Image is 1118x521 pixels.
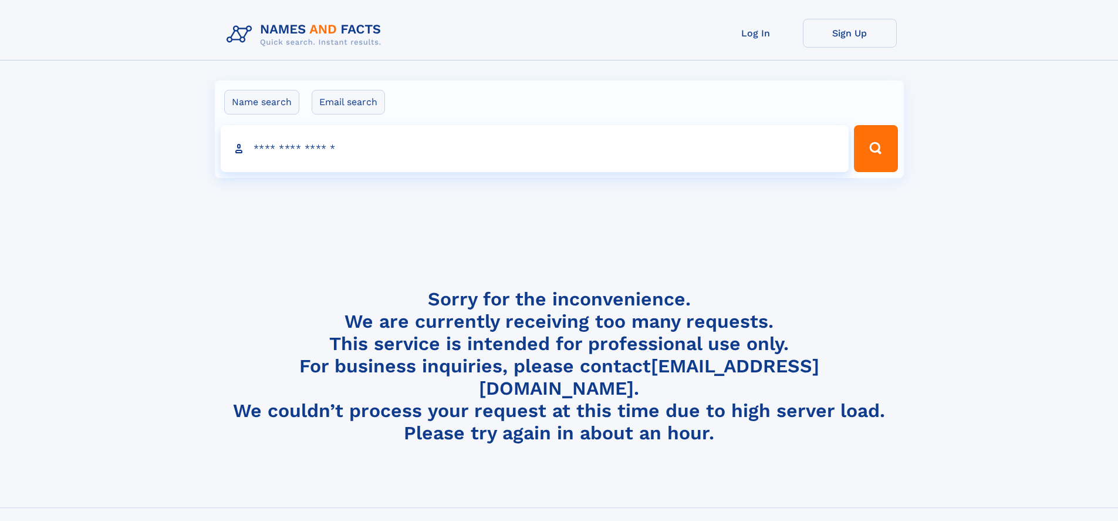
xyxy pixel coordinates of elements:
[803,19,897,48] a: Sign Up
[224,90,299,115] label: Name search
[222,288,897,445] h4: Sorry for the inconvenience. We are currently receiving too many requests. This service is intend...
[709,19,803,48] a: Log In
[312,90,385,115] label: Email search
[222,19,391,51] img: Logo Names and Facts
[221,125,849,172] input: search input
[479,355,819,399] a: [EMAIL_ADDRESS][DOMAIN_NAME]
[854,125,897,172] button: Search Button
